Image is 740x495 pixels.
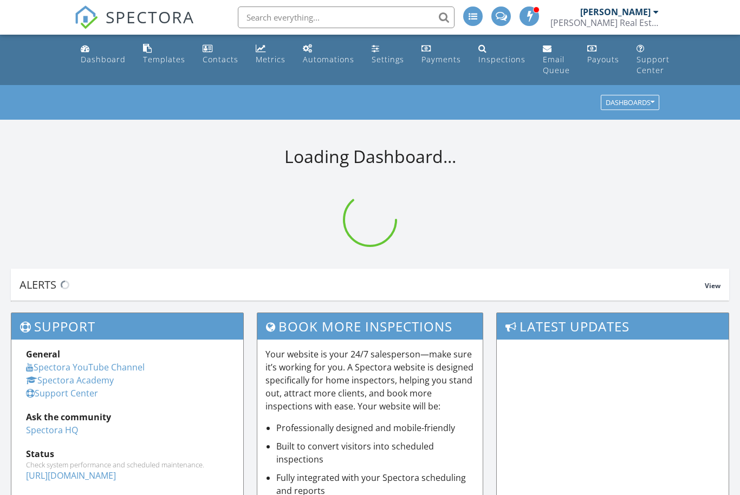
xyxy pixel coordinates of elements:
[276,421,475,434] li: Professionally designed and mobile-friendly
[601,95,659,110] button: Dashboards
[705,281,720,290] span: View
[550,17,659,28] div: Cannon Real Estate Inspection
[238,6,455,28] input: Search everything...
[276,440,475,466] li: Built to convert visitors into scheduled inspections
[256,54,285,64] div: Metrics
[478,54,525,64] div: Inspections
[474,39,530,70] a: Inspections
[421,54,461,64] div: Payments
[106,5,194,28] span: SPECTORA
[632,39,674,81] a: Support Center
[303,54,354,64] div: Automations
[139,39,190,70] a: Templates
[26,387,98,399] a: Support Center
[367,39,408,70] a: Settings
[26,460,229,469] div: Check system performance and scheduled maintenance.
[298,39,359,70] a: Automations (Advanced)
[203,54,238,64] div: Contacts
[606,99,654,107] div: Dashboards
[26,470,116,481] a: [URL][DOMAIN_NAME]
[257,313,483,340] h3: Book More Inspections
[251,39,290,70] a: Metrics
[372,54,404,64] div: Settings
[26,374,114,386] a: Spectora Academy
[81,54,126,64] div: Dashboard
[417,39,465,70] a: Payments
[637,54,670,75] div: Support Center
[26,411,229,424] div: Ask the community
[538,39,574,81] a: Email Queue
[11,313,243,340] h3: Support
[76,39,130,70] a: Dashboard
[26,447,229,460] div: Status
[543,54,570,75] div: Email Queue
[587,54,619,64] div: Payouts
[198,39,243,70] a: Contacts
[265,348,475,413] p: Your website is your 24/7 salesperson—make sure it’s working for you. A Spectora website is desig...
[583,39,624,70] a: Payouts
[143,54,185,64] div: Templates
[26,361,145,373] a: Spectora YouTube Channel
[26,424,78,436] a: Spectora HQ
[20,277,705,292] div: Alerts
[580,6,651,17] div: [PERSON_NAME]
[497,313,729,340] h3: Latest Updates
[26,348,60,360] strong: General
[74,5,98,29] img: The Best Home Inspection Software - Spectora
[74,15,194,37] a: SPECTORA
